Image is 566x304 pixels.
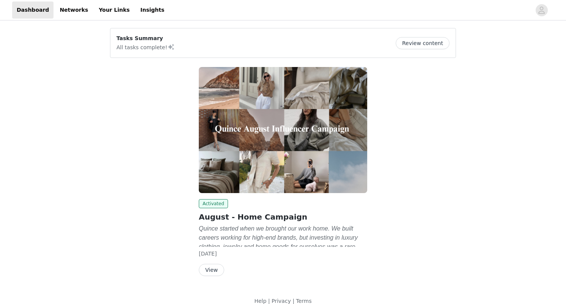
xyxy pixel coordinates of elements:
p: All tasks complete! [116,42,175,51]
a: Dashboard [12,2,53,19]
span: [DATE] [199,251,217,257]
button: Review content [396,37,450,49]
a: Networks [55,2,93,19]
em: Quince started when we brought our work home. We built careers working for high-end brands, but i... [199,225,360,277]
div: avatar [538,4,545,16]
p: Tasks Summary [116,34,175,42]
a: Insights [136,2,169,19]
span: | [292,298,294,304]
a: View [199,267,224,273]
span: | [268,298,270,304]
span: Activated [199,199,228,208]
a: Help [254,298,266,304]
button: View [199,264,224,276]
a: Your Links [94,2,134,19]
h2: August - Home Campaign [199,211,367,223]
img: Quince [199,67,367,193]
a: Terms [296,298,311,304]
a: Privacy [272,298,291,304]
